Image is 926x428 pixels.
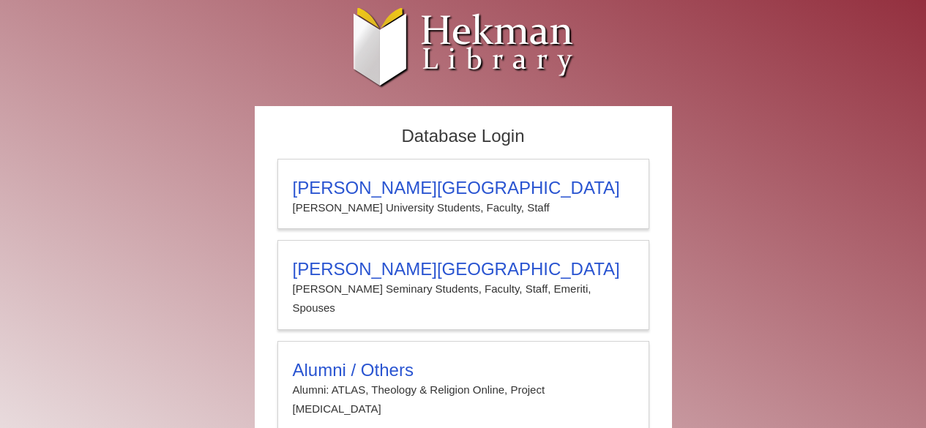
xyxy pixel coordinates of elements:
p: [PERSON_NAME] Seminary Students, Faculty, Staff, Emeriti, Spouses [293,279,634,318]
a: [PERSON_NAME][GEOGRAPHIC_DATA][PERSON_NAME] Seminary Students, Faculty, Staff, Emeriti, Spouses [277,240,649,330]
h3: [PERSON_NAME][GEOGRAPHIC_DATA] [293,259,634,279]
h3: Alumni / Others [293,360,634,380]
a: [PERSON_NAME][GEOGRAPHIC_DATA][PERSON_NAME] University Students, Faculty, Staff [277,159,649,229]
h3: [PERSON_NAME][GEOGRAPHIC_DATA] [293,178,634,198]
h2: Database Login [270,121,657,151]
p: [PERSON_NAME] University Students, Faculty, Staff [293,198,634,217]
summary: Alumni / OthersAlumni: ATLAS, Theology & Religion Online, Project [MEDICAL_DATA] [293,360,634,419]
p: Alumni: ATLAS, Theology & Religion Online, Project [MEDICAL_DATA] [293,380,634,419]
